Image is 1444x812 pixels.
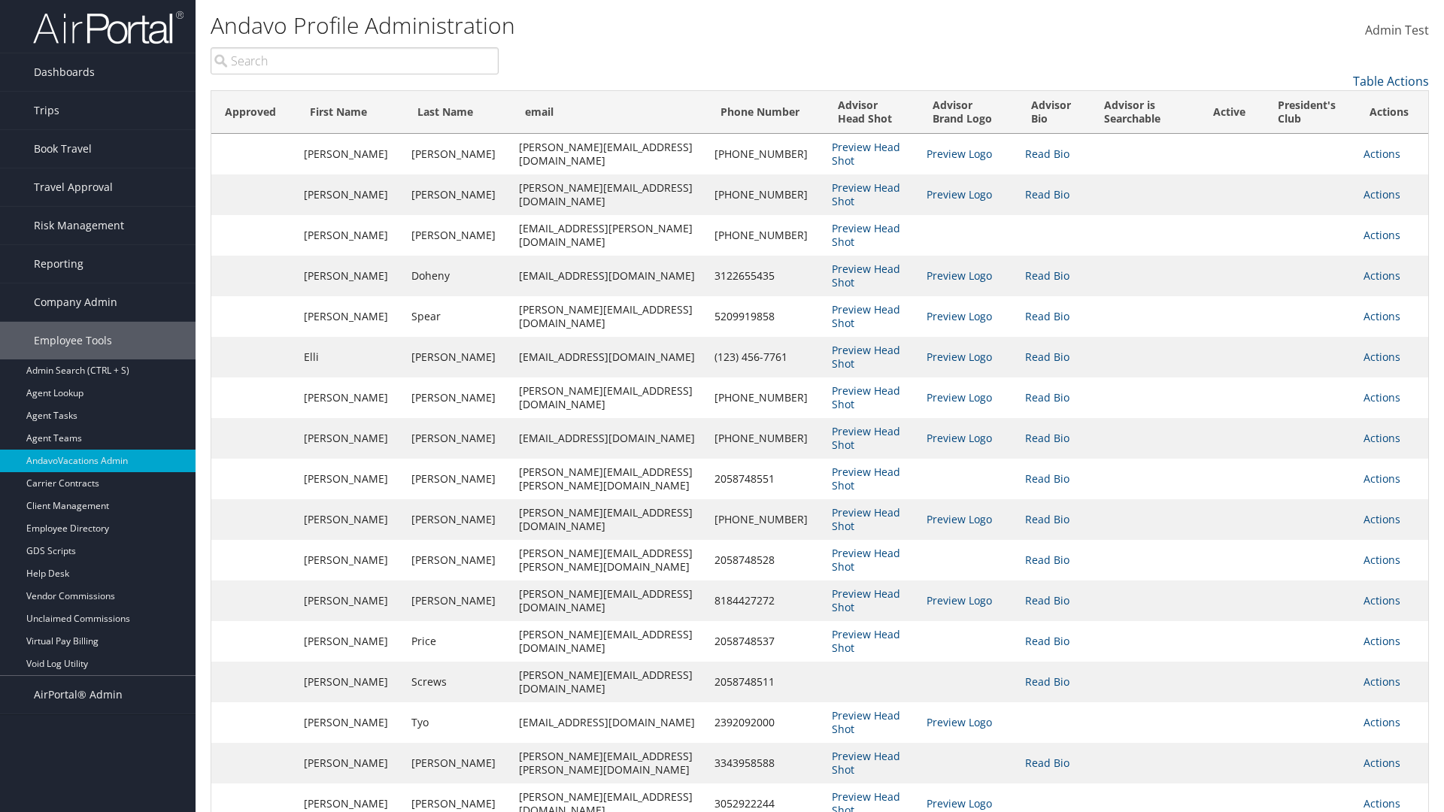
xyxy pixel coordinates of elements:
span: Risk Management [34,207,124,244]
td: [PERSON_NAME] [296,702,404,743]
td: 5209919858 [707,296,824,337]
td: [PERSON_NAME] [296,743,404,783]
td: [PERSON_NAME] [404,743,511,783]
a: Actions [1364,512,1400,526]
a: Read Bio [1025,756,1069,770]
td: (123) 456-7761 [707,337,824,377]
td: [EMAIL_ADDRESS][DOMAIN_NAME] [511,418,706,459]
a: Actions [1364,715,1400,729]
a: Preview Head Shot [832,546,900,574]
span: Reporting [34,245,83,283]
td: [PERSON_NAME] [404,377,511,418]
td: [PHONE_NUMBER] [707,499,824,540]
th: Advisor Head Shot: activate to sort column ascending [824,91,919,134]
h1: Andavo Profile Administration [211,10,1023,41]
span: Book Travel [34,130,92,168]
td: 3343958588 [707,743,824,783]
td: [PERSON_NAME] [404,337,511,377]
a: Preview Logo [927,268,992,283]
td: [PHONE_NUMBER] [707,215,824,256]
a: Preview Head Shot [832,140,900,168]
td: [PERSON_NAME] [296,174,404,215]
td: 2058748537 [707,621,824,662]
a: Read Bio [1025,634,1069,648]
a: Preview Logo [927,512,992,526]
td: [EMAIL_ADDRESS][PERSON_NAME][DOMAIN_NAME] [511,215,706,256]
a: Preview Logo [927,350,992,364]
td: [PHONE_NUMBER] [707,134,824,174]
th: First Name: activate to sort column ascending [296,91,404,134]
td: [PERSON_NAME][EMAIL_ADDRESS][DOMAIN_NAME] [511,134,706,174]
a: Preview Logo [927,431,992,445]
span: Travel Approval [34,168,113,206]
td: [PERSON_NAME] [296,459,404,499]
td: [PERSON_NAME][EMAIL_ADDRESS][PERSON_NAME][DOMAIN_NAME] [511,743,706,783]
a: Preview Logo [927,147,992,161]
a: Preview Logo [927,796,992,810]
a: Actions [1364,228,1400,242]
td: Elli [296,337,404,377]
td: [PERSON_NAME] [404,499,511,540]
a: Preview Logo [927,187,992,201]
a: Actions [1364,431,1400,445]
th: Advisor Brand Logo: activate to sort column ascending [919,91,1018,134]
span: Admin Test [1365,22,1429,38]
td: 2058748511 [707,662,824,702]
a: Read Bio [1025,512,1069,526]
td: [PERSON_NAME] [296,580,404,621]
a: Actions [1364,634,1400,648]
a: Read Bio [1025,147,1069,161]
td: [PERSON_NAME][EMAIL_ADDRESS][DOMAIN_NAME] [511,377,706,418]
a: Preview Head Shot [832,627,900,655]
td: [PERSON_NAME] [296,256,404,296]
td: [PERSON_NAME] [404,215,511,256]
span: Employee Tools [34,322,112,359]
a: Actions [1364,187,1400,201]
a: Preview Head Shot [832,343,900,371]
td: [PERSON_NAME] [296,540,404,580]
td: [PERSON_NAME][EMAIL_ADDRESS][PERSON_NAME][DOMAIN_NAME] [511,540,706,580]
td: [PHONE_NUMBER] [707,418,824,459]
a: Preview Head Shot [832,465,900,492]
a: Actions [1364,268,1400,283]
td: [EMAIL_ADDRESS][DOMAIN_NAME] [511,702,706,743]
td: Spear [404,296,511,337]
a: Read Bio [1025,390,1069,404]
td: [PERSON_NAME][EMAIL_ADDRESS][DOMAIN_NAME] [511,662,706,702]
td: [PHONE_NUMBER] [707,377,824,418]
a: Preview Logo [927,390,992,404]
td: [PERSON_NAME] [296,215,404,256]
a: Preview Logo [927,715,992,729]
td: 2058748551 [707,459,824,499]
td: Tyo [404,702,511,743]
span: Company Admin [34,283,117,321]
a: Admin Test [1365,8,1429,54]
a: Preview Head Shot [832,708,900,736]
th: Approved: activate to sort column ascending [211,91,296,134]
td: [PERSON_NAME] [296,499,404,540]
span: Dashboards [34,53,95,91]
a: Read Bio [1025,309,1069,323]
td: [PERSON_NAME] [296,296,404,337]
td: [PERSON_NAME][EMAIL_ADDRESS][DOMAIN_NAME] [511,621,706,662]
td: [PHONE_NUMBER] [707,174,824,215]
th: email: activate to sort column ascending [511,91,706,134]
th: Last Name: activate to sort column ascending [404,91,511,134]
a: Preview Head Shot [832,383,900,411]
a: Read Bio [1025,350,1069,364]
span: Trips [34,92,59,129]
a: Table Actions [1353,73,1429,89]
a: Preview Head Shot [832,586,900,614]
td: [PERSON_NAME] [404,540,511,580]
a: Read Bio [1025,471,1069,486]
td: [PERSON_NAME] [296,377,404,418]
td: 2058748528 [707,540,824,580]
td: [PERSON_NAME] [296,621,404,662]
td: Price [404,621,511,662]
td: 2392092000 [707,702,824,743]
th: Actions [1356,91,1428,134]
input: Search [211,47,499,74]
a: Preview Head Shot [832,505,900,533]
td: 3122655435 [707,256,824,296]
a: Actions [1364,674,1400,689]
